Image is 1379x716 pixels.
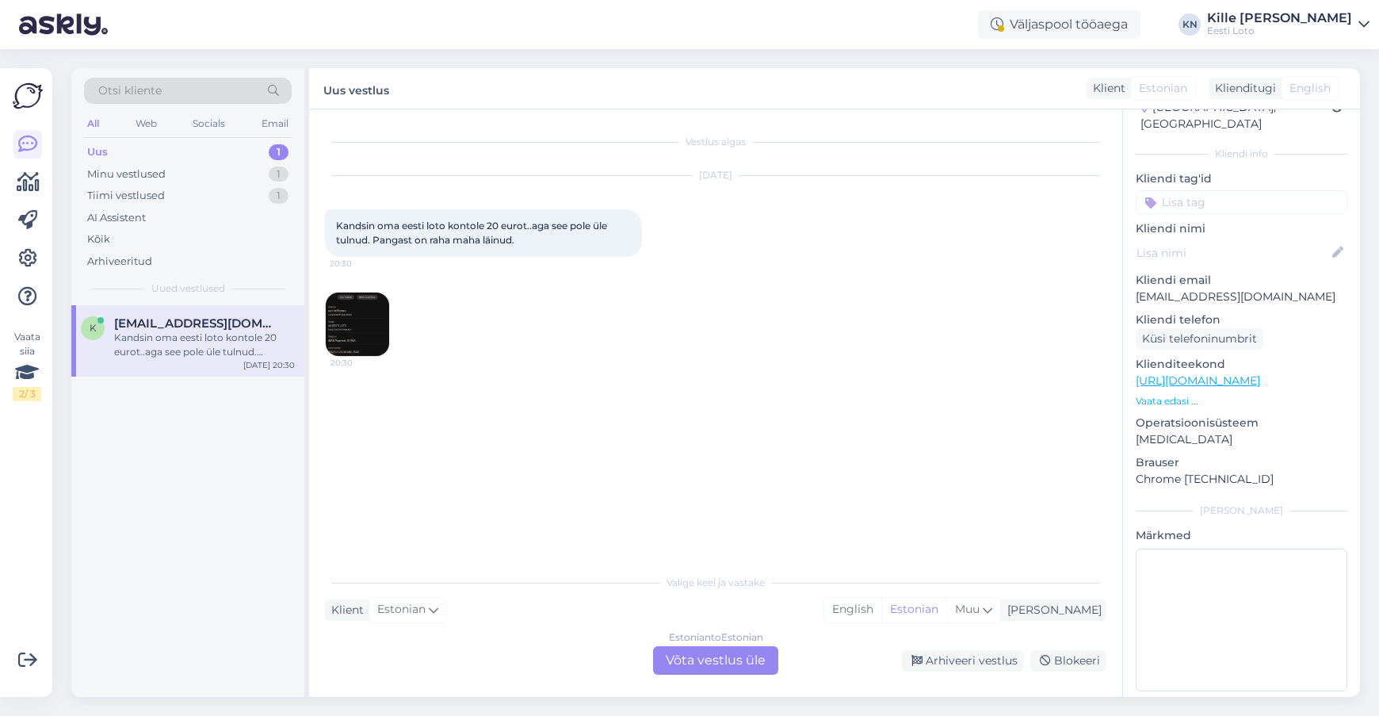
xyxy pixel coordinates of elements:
[87,167,166,182] div: Minu vestlused
[1136,328,1263,350] div: Küsi telefoninumbrit
[325,168,1106,182] div: [DATE]
[325,602,364,618] div: Klient
[1289,80,1331,97] span: English
[1140,99,1331,132] div: [GEOGRAPHIC_DATA], [GEOGRAPHIC_DATA]
[1136,394,1347,408] p: Vaata edasi ...
[1207,12,1352,25] div: Kille [PERSON_NAME]
[269,188,288,204] div: 1
[1136,147,1347,161] div: Kliendi info
[258,113,292,134] div: Email
[1136,373,1260,388] a: [URL][DOMAIN_NAME]
[1136,454,1347,471] p: Brauser
[1136,527,1347,544] p: Märkmed
[330,357,390,369] span: 20:30
[132,113,160,134] div: Web
[1178,13,1201,36] div: KN
[1139,80,1187,97] span: Estonian
[1136,431,1347,448] p: [MEDICAL_DATA]
[98,82,162,99] span: Otsi kliente
[90,322,97,334] span: k
[1001,602,1102,618] div: [PERSON_NAME]
[1136,356,1347,373] p: Klienditeekond
[1207,12,1369,37] a: Kille [PERSON_NAME]Eesti Loto
[87,188,165,204] div: Tiimi vestlused
[824,598,881,622] div: English
[1136,244,1329,262] input: Lisa nimi
[1136,190,1347,214] input: Lisa tag
[151,281,225,296] span: Uued vestlused
[1136,220,1347,237] p: Kliendi nimi
[1136,503,1347,518] div: [PERSON_NAME]
[269,167,288,182] div: 1
[13,330,41,401] div: Vaata siia
[325,135,1106,149] div: Vestlus algas
[330,258,389,270] span: 20:30
[377,601,426,618] span: Estonian
[653,646,778,675] div: Võta vestlus üle
[87,254,152,270] div: Arhiveeritud
[189,113,228,134] div: Socials
[84,113,102,134] div: All
[87,210,146,226] div: AI Assistent
[1209,80,1276,97] div: Klienditugi
[243,359,295,371] div: [DATE] 20:30
[13,387,41,401] div: 2 / 3
[87,144,108,160] div: Uus
[269,144,288,160] div: 1
[336,220,609,246] span: Kandsin oma eesti loto kontole 20 eurot..aga see pole üle tulnud. Pangast on raha maha läinud.
[326,293,389,356] img: Attachment
[114,316,279,331] span: kyyzy53@hotmail.com
[13,81,43,111] img: Askly Logo
[1136,415,1347,431] p: Operatsioonisüsteem
[955,602,980,616] span: Muu
[881,598,946,622] div: Estonian
[1136,312,1347,328] p: Kliendi telefon
[1136,170,1347,187] p: Kliendi tag'id
[114,331,295,359] div: Kandsin oma eesti loto kontole 20 eurot..aga see pole üle tulnud. Pangast on raha maha läinud.
[1030,650,1106,672] div: Blokeeri
[978,10,1140,39] div: Väljaspool tööaega
[669,630,763,645] div: Estonian to Estonian
[323,78,389,99] label: Uus vestlus
[902,650,1024,672] div: Arhiveeri vestlus
[1136,471,1347,488] p: Chrome [TECHNICAL_ID]
[1207,25,1352,37] div: Eesti Loto
[1136,272,1347,289] p: Kliendi email
[1087,80,1125,97] div: Klient
[87,232,110,247] div: Kõik
[1136,289,1347,305] p: [EMAIL_ADDRESS][DOMAIN_NAME]
[325,576,1106,590] div: Valige keel ja vastake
